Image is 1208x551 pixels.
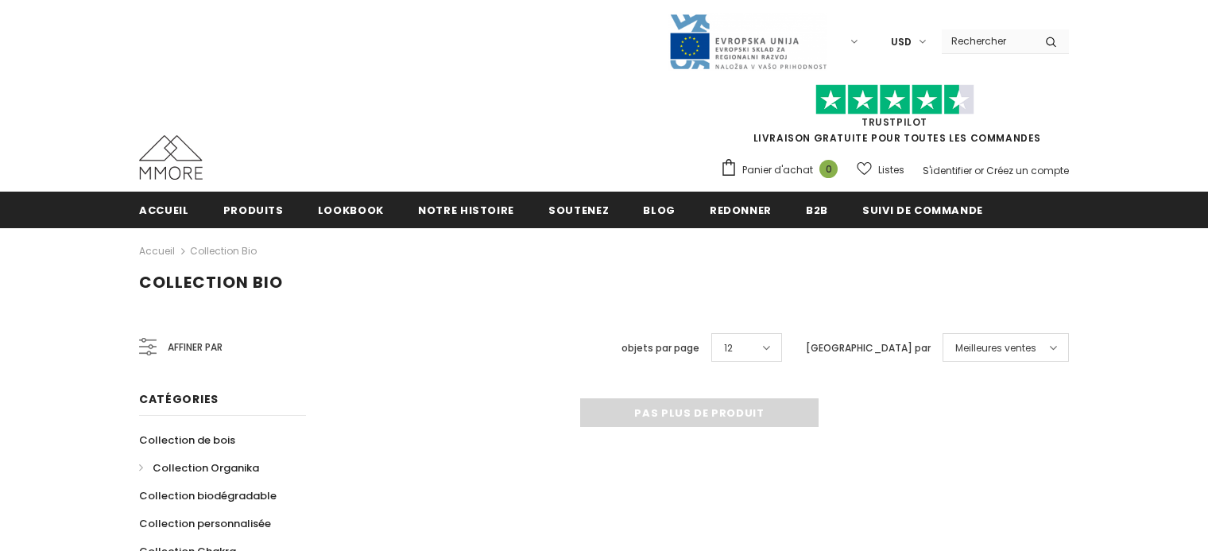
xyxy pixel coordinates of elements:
a: Javni Razpis [668,34,827,48]
a: B2B [806,192,828,227]
a: Lookbook [318,192,384,227]
span: 0 [819,160,838,178]
span: Meilleures ventes [955,340,1036,356]
span: Listes [878,162,904,178]
a: Blog [643,192,676,227]
span: Collection Organika [153,460,259,475]
a: Listes [857,156,904,184]
a: TrustPilot [861,115,927,129]
span: Suivi de commande [862,203,983,218]
span: Collection biodégradable [139,488,277,503]
a: Collection biodégradable [139,482,277,510]
span: Produits [223,203,284,218]
span: soutenez [548,203,609,218]
img: Cas MMORE [139,135,203,180]
a: soutenez [548,192,609,227]
a: Créez un compte [986,164,1069,177]
a: Collection de bois [139,426,235,454]
span: Lookbook [318,203,384,218]
a: Produits [223,192,284,227]
label: [GEOGRAPHIC_DATA] par [806,340,931,356]
img: Javni Razpis [668,13,827,71]
span: Redonner [710,203,772,218]
span: USD [891,34,912,50]
a: S'identifier [923,164,972,177]
span: or [974,164,984,177]
span: Blog [643,203,676,218]
span: Collection Bio [139,271,283,293]
a: Collection Bio [190,244,257,258]
img: Faites confiance aux étoiles pilotes [815,84,974,115]
a: Suivi de commande [862,192,983,227]
span: Catégories [139,391,219,407]
span: B2B [806,203,828,218]
a: Accueil [139,242,175,261]
span: Accueil [139,203,189,218]
label: objets par page [621,340,699,356]
span: Collection de bois [139,433,235,448]
a: Notre histoire [418,192,514,227]
a: Panier d'achat 0 [720,158,846,182]
a: Collection personnalisée [139,510,271,537]
span: LIVRAISON GRATUITE POUR TOUTES LES COMMANDES [720,91,1069,145]
span: Collection personnalisée [139,516,271,531]
span: 12 [724,340,733,356]
span: Panier d'achat [742,162,813,178]
a: Collection Organika [139,454,259,482]
input: Search Site [942,29,1033,52]
a: Redonner [710,192,772,227]
span: Notre histoire [418,203,514,218]
span: Affiner par [168,339,223,356]
a: Accueil [139,192,189,227]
